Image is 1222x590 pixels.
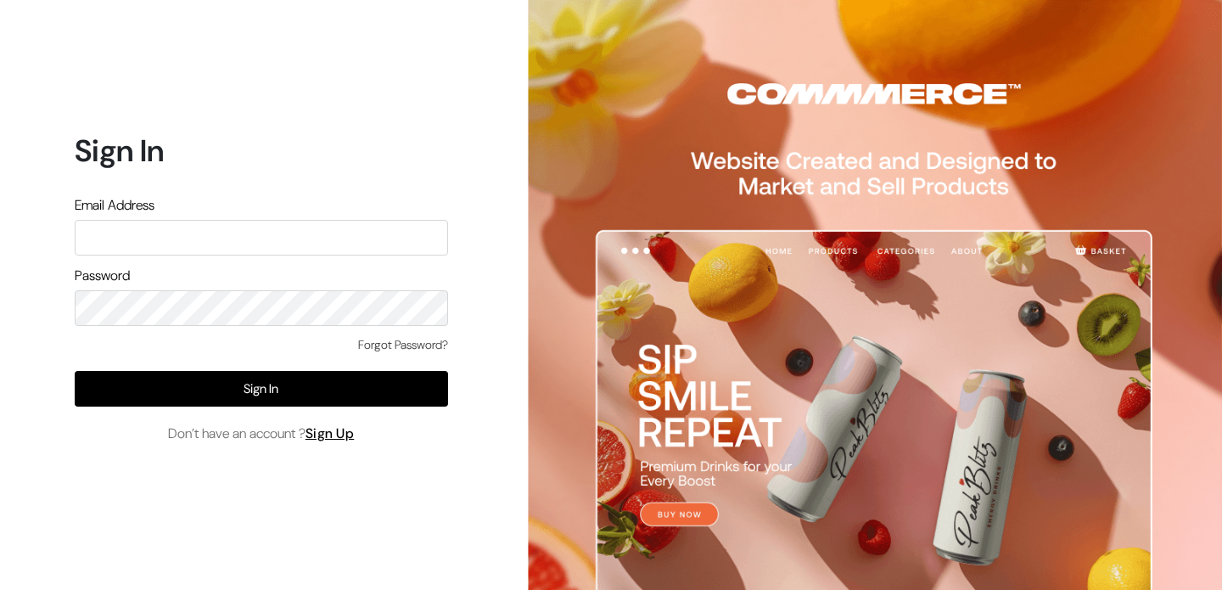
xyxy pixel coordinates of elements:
[168,424,355,444] span: Don’t have an account ?
[305,424,355,442] a: Sign Up
[75,266,130,286] label: Password
[75,371,448,407] button: Sign In
[358,336,448,354] a: Forgot Password?
[75,195,154,216] label: Email Address
[75,132,448,169] h1: Sign In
